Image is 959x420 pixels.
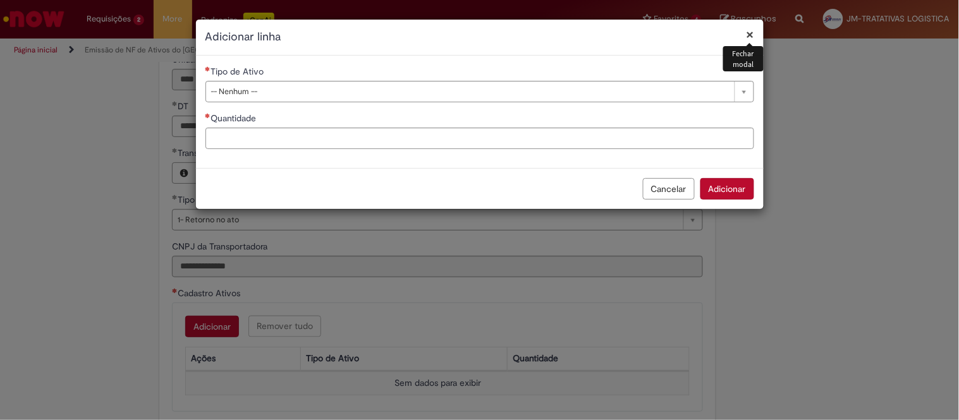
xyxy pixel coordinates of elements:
[211,112,259,124] span: Quantidade
[211,81,728,102] span: -- Nenhum --
[205,29,754,45] h2: Adicionar linha
[700,178,754,200] button: Adicionar
[205,113,211,118] span: Necessários
[747,28,754,41] button: Fechar modal
[205,66,211,71] span: Necessários
[643,178,695,200] button: Cancelar
[211,66,267,77] span: Tipo de Ativo
[205,128,754,149] input: Quantidade
[723,46,763,71] div: Fechar modal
